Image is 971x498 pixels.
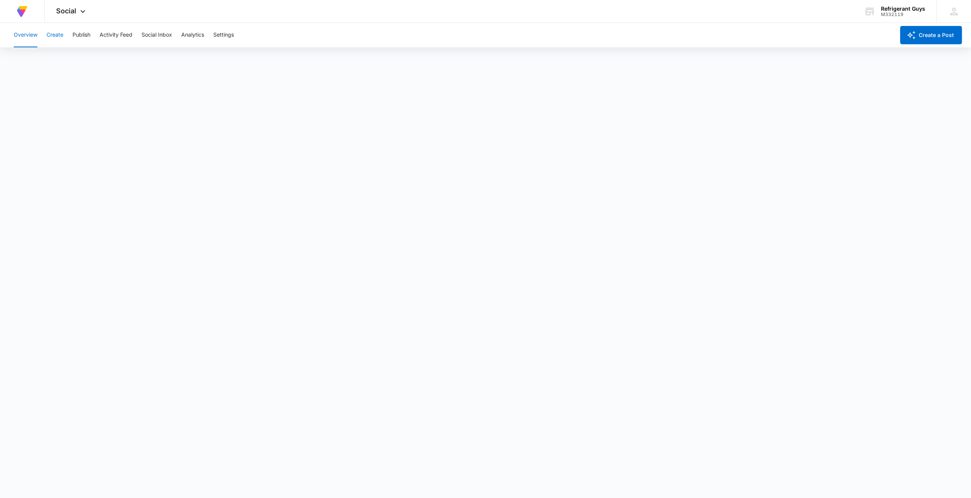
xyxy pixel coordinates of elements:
[14,23,37,47] button: Overview
[100,23,132,47] button: Activity Feed
[881,6,925,12] div: account name
[900,26,962,44] button: Create a Post
[881,12,925,17] div: account id
[72,23,90,47] button: Publish
[213,23,234,47] button: Settings
[15,5,29,18] img: Volusion
[142,23,172,47] button: Social Inbox
[56,7,76,15] span: Social
[47,23,63,47] button: Create
[181,23,204,47] button: Analytics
